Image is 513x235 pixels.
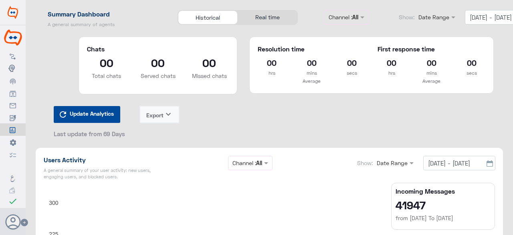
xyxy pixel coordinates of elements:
h5: Resolution time [258,45,366,53]
img: 118748111652893 [4,29,22,47]
h5: A general summary of agents [36,21,156,28]
h5: First response time [378,45,485,53]
h2: 00 [190,56,229,69]
label: Show: [399,13,414,21]
h2: 00 [338,56,366,69]
h1: Users Activity [44,156,152,164]
p: hrs [378,69,406,77]
p: Average [378,77,485,85]
h2: 00 [138,56,178,69]
p: Total chats [87,72,126,80]
h5: Incoming Messages [396,187,491,195]
p: Missed chats [190,72,229,80]
button: Update Analytics [54,106,120,123]
img: Widebot Logo [8,6,18,19]
h2: 00 [418,56,446,69]
p: mins [418,69,446,77]
h5: Chats [87,45,229,53]
div: Historical [178,10,238,25]
p: Average [258,77,366,85]
h2: 00 [87,56,126,69]
label: Show: [357,159,373,167]
p: secs [458,69,486,77]
p: mins [298,69,326,77]
p: secs [338,69,366,77]
button: Avatar [5,214,20,229]
h2: 00 [378,56,406,69]
h6: from [DATE] To [DATE] [396,214,491,222]
span: Update Analytics [68,108,116,119]
h2: 00 [258,56,286,69]
p: hrs [258,69,286,77]
h2: 00 [458,56,486,69]
h1: Summary Dashboard [36,10,188,18]
text: 300 [49,200,59,206]
input: From : To [423,156,495,170]
button: Exportkeyboard_arrow_down [139,106,180,123]
h2: 41947 [396,198,491,211]
div: Real time [238,10,297,25]
i: check [8,196,18,206]
i: keyboard_arrow_down [164,110,173,119]
p: Served chats [138,72,178,80]
h5: A general summary of your user activity: new users, engaging users, and blocked users. [44,167,152,180]
h2: 00 [298,56,326,69]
